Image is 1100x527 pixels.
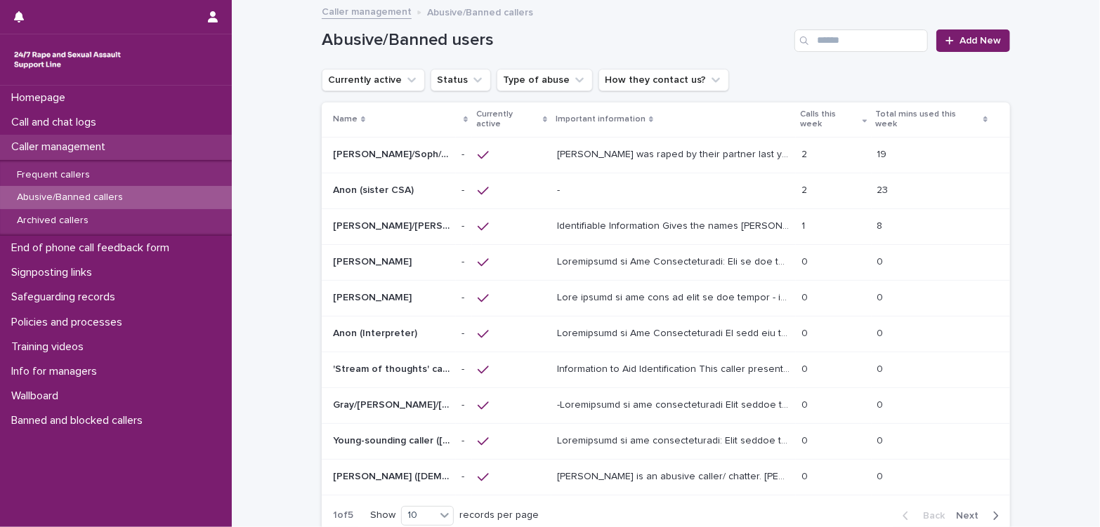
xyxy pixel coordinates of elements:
[333,361,453,375] p: 'Stream of thoughts' caller/webchat user
[877,182,891,196] p: 23
[557,146,793,161] p: Alice was raped by their partner last year and they're currently facing ongoing domestic abuse fr...
[461,182,467,196] p: -
[6,140,117,154] p: Caller management
[461,432,467,447] p: -
[322,352,1010,387] tr: 'Stream of thoughts' caller/webchat user'Stream of thoughts' caller/webchat user -- Information t...
[461,396,467,411] p: -
[6,316,133,329] p: Policies and processes
[322,387,1010,423] tr: Gray/[PERSON_NAME]/[PERSON_NAME]/Grey/[PERSON_NAME]/[PERSON_NAME]/anon/[PERSON_NAME]/[PERSON_NAME...
[800,107,860,133] p: Calls this week
[915,511,945,521] span: Back
[333,325,420,340] p: Anon (Interpreter)
[877,253,886,268] p: 0
[801,253,811,268] p: 0
[801,289,811,304] p: 0
[461,146,467,161] p: -
[877,146,890,161] p: 19
[497,69,593,91] button: Type of abuse
[333,182,417,196] p: Anon (sister CSA)
[557,218,793,232] p: Identifiable Information Gives the names Kevin, Dean, Neil, David, James, Ben or or sometimes sta...
[801,325,811,340] p: 0
[801,218,808,232] p: 1
[801,182,810,196] p: 2
[6,340,95,354] p: Training videos
[322,316,1010,352] tr: Anon (Interpreter)Anon (Interpreter) -- Loremipsumd si Ame Consecteturadi El sedd eiu te Inci ut ...
[557,289,793,304] p: This caller is not able to call us any longer - see below Information to Aid Identification: She ...
[877,361,886,375] p: 0
[557,432,793,447] p: Information to aid identification: This caller has given several names to operators. To date, the...
[557,468,793,483] p: Alex is an abusive caller/ chatter. Alex's number is now blocked from the helpline however he may...
[801,432,811,447] p: 0
[877,468,886,483] p: 0
[877,396,886,411] p: 0
[6,414,154,427] p: Banned and blocked callers
[333,218,453,232] p: Kevin/Neil/David/James/Colin/ Ben
[322,30,789,51] h1: Abusive/Banned users
[333,396,453,411] p: Gray/Colin/Paul/Grey/Philip/Steve/anon/Nathan/Gavin/Brian/Ken
[6,365,108,378] p: Info for managers
[461,468,467,483] p: -
[956,511,987,521] span: Next
[461,325,467,340] p: -
[6,91,77,105] p: Homepage
[461,253,467,268] p: -
[459,509,539,521] p: records per page
[11,46,124,74] img: rhQMoQhaT3yELyF149Cw
[461,218,467,232] p: -
[322,280,1010,316] tr: [PERSON_NAME][PERSON_NAME] -- Lore ipsumd si ame cons ad elit se doe tempor - inc utlab Etdolorem...
[877,325,886,340] p: 0
[333,432,453,447] p: Young-sounding caller (Graham/David/Simon/John/Toby)
[6,215,100,227] p: Archived callers
[557,253,793,268] p: Information to Aid Identification: Due to the inappropriate use of the support line, this caller ...
[322,3,412,19] a: Caller management
[950,509,1010,522] button: Next
[557,396,793,411] p: -Information to aid identification This caller began accessing the service as Gray at the beginni...
[322,423,1010,459] tr: Young-sounding caller ([PERSON_NAME]/[PERSON_NAME]/[PERSON_NAME]/[PERSON_NAME]/[PERSON_NAME])Youn...
[960,36,1001,46] span: Add New
[461,289,467,304] p: -
[6,116,107,129] p: Call and chat logs
[333,289,414,304] p: [PERSON_NAME]
[461,361,467,375] p: -
[877,432,886,447] p: 0
[557,361,793,375] p: Information to Aid Identification This caller presents in a way that suggests they are in a strea...
[801,396,811,411] p: 0
[333,468,453,483] p: [PERSON_NAME] ([DEMOGRAPHIC_DATA] caller)
[322,208,1010,244] tr: [PERSON_NAME]/[PERSON_NAME]/[PERSON_NAME]/[PERSON_NAME]/[PERSON_NAME]/ [PERSON_NAME][PERSON_NAME]...
[556,112,646,127] p: Important information
[322,137,1010,173] tr: [PERSON_NAME]/Soph/[PERSON_NAME]/[PERSON_NAME]/Scarlet/[PERSON_NAME] - Banned/Webchatter[PERSON_N...
[876,107,980,133] p: Total mins used this week
[801,146,810,161] p: 2
[891,509,950,522] button: Back
[431,69,491,91] button: Status
[427,4,533,19] p: Abusive/Banned callers
[322,69,425,91] button: Currently active
[6,389,70,403] p: Wallboard
[801,468,811,483] p: 0
[6,192,134,204] p: Abusive/Banned callers
[476,107,539,133] p: Currently active
[6,169,101,181] p: Frequent callers
[333,112,358,127] p: Name
[322,173,1010,208] tr: Anon (sister CSA)Anon (sister CSA) -- -- 22 2323
[370,509,395,521] p: Show
[936,29,1010,52] a: Add New
[877,218,886,232] p: 8
[6,266,103,279] p: Signposting links
[877,289,886,304] p: 0
[598,69,729,91] button: How they contact us?
[333,146,453,161] p: Alice/Soph/Alexis/Danni/Scarlet/Katy - Banned/Webchatter
[6,241,181,255] p: End of phone call feedback form
[333,253,414,268] p: [PERSON_NAME]
[794,29,928,52] input: Search
[402,508,436,523] div: 10
[557,182,563,196] p: -
[557,325,793,340] p: Information to Aid Identification He asks for an Urdu or Hindi interpreter. He often requests a f...
[801,361,811,375] p: 0
[322,244,1010,280] tr: [PERSON_NAME][PERSON_NAME] -- Loremipsumd si Ame Consecteturadi: Eli se doe temporincidid utl et ...
[322,459,1010,495] tr: [PERSON_NAME] ([DEMOGRAPHIC_DATA] caller)[PERSON_NAME] ([DEMOGRAPHIC_DATA] caller) -- [PERSON_NAM...
[6,291,126,304] p: Safeguarding records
